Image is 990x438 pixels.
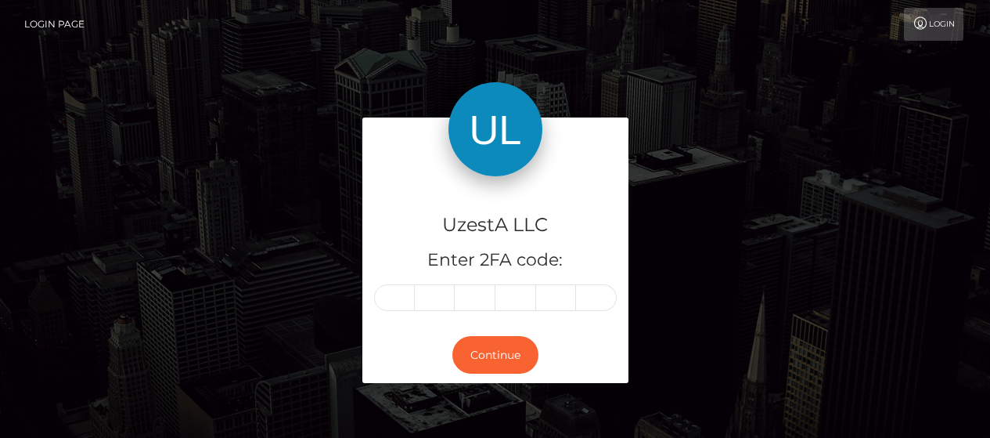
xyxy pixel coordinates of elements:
button: Continue [452,336,538,375]
a: Login Page [24,8,85,41]
h4: UzestA LLC [374,212,617,239]
a: Login [904,8,963,41]
img: UzestA LLC [448,82,542,176]
h5: Enter 2FA code: [374,248,617,273]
